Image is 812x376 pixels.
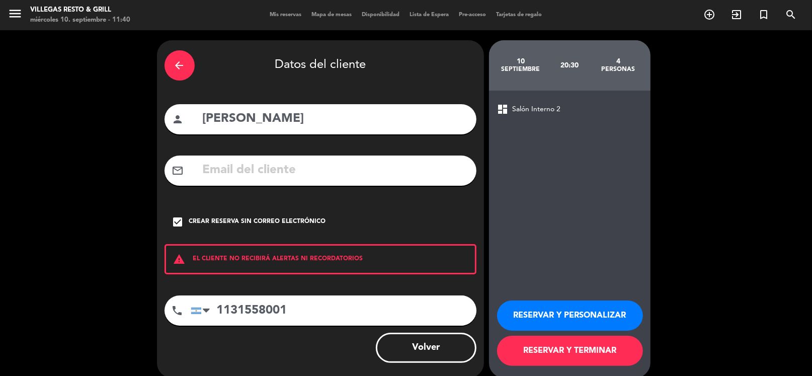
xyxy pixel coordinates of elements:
i: check_box [172,216,184,228]
button: menu [8,6,23,25]
i: phone [172,305,184,317]
div: 20:30 [545,48,594,83]
div: 4 [594,57,642,65]
span: dashboard [497,103,509,115]
input: Email del cliente [202,160,469,181]
i: exit_to_app [730,9,743,21]
button: RESERVAR Y PERSONALIZAR [497,300,643,331]
input: Nombre del cliente [202,109,469,129]
div: personas [594,65,642,73]
i: mail_outline [172,165,184,177]
span: Salón Interno 2 [513,104,561,115]
div: EL CLIENTE NO RECIBIRÁ ALERTAS NI RECORDATORIOS [165,244,476,274]
i: search [785,9,797,21]
span: Pre-acceso [454,12,492,18]
i: arrow_back [174,59,186,71]
i: turned_in_not [758,9,770,21]
i: add_circle_outline [703,9,715,21]
i: person [172,113,184,125]
div: Crear reserva sin correo electrónico [189,217,326,227]
button: Volver [376,333,476,363]
i: menu [8,6,23,21]
div: miércoles 10. septiembre - 11:40 [30,15,130,25]
input: Número de teléfono... [191,295,476,326]
span: Tarjetas de regalo [492,12,547,18]
i: warning [166,253,193,265]
span: Mis reservas [265,12,307,18]
div: Argentina: +54 [191,296,214,325]
span: Disponibilidad [357,12,405,18]
span: Mapa de mesas [307,12,357,18]
span: Lista de Espera [405,12,454,18]
div: 10 [497,57,545,65]
button: RESERVAR Y TERMINAR [497,336,643,366]
div: septiembre [497,65,545,73]
div: Villegas Resto & Grill [30,5,130,15]
div: Datos del cliente [165,48,476,83]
